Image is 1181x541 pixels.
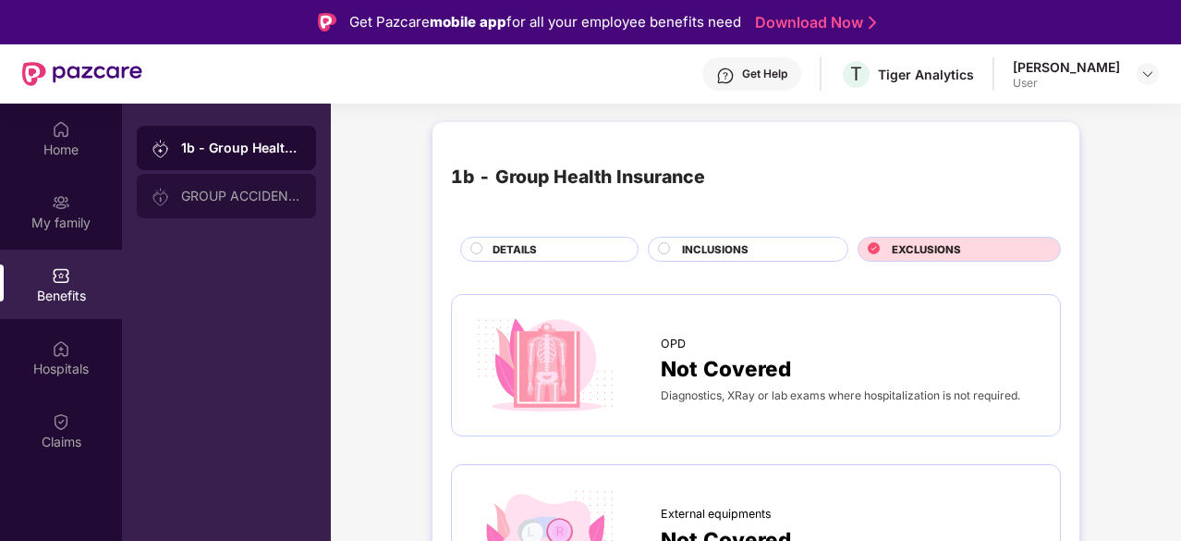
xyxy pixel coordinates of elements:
div: Tiger Analytics [878,66,974,83]
img: New Pazcare Logo [22,62,142,86]
img: svg+xml;base64,PHN2ZyBpZD0iSG9tZSIgeG1sbnM9Imh0dHA6Ly93d3cudzMub3JnLzIwMDAvc3ZnIiB3aWR0aD0iMjAiIG... [52,120,70,139]
img: Stroke [869,13,876,32]
img: svg+xml;base64,PHN2ZyBpZD0iRHJvcGRvd24tMzJ4MzIiIHhtbG5zPSJodHRwOi8vd3d3LnczLm9yZy8yMDAwL3N2ZyIgd2... [1140,67,1155,81]
img: svg+xml;base64,PHN2ZyB3aWR0aD0iMjAiIGhlaWdodD0iMjAiIHZpZXdCb3g9IjAgMCAyMCAyMCIgZmlsbD0ibm9uZSIgeG... [152,140,170,158]
img: svg+xml;base64,PHN2ZyBpZD0iQ2xhaW0iIHhtbG5zPSJodHRwOi8vd3d3LnczLm9yZy8yMDAwL3N2ZyIgd2lkdGg9IjIwIi... [52,412,70,431]
span: INCLUSIONS [682,241,749,258]
div: User [1013,76,1120,91]
span: EXCLUSIONS [892,241,961,258]
img: svg+xml;base64,PHN2ZyB3aWR0aD0iMjAiIGhlaWdodD0iMjAiIHZpZXdCb3g9IjAgMCAyMCAyMCIgZmlsbD0ibm9uZSIgeG... [52,193,70,212]
span: OPD [661,335,686,353]
span: DETAILS [493,241,537,258]
span: External equipments [661,505,772,523]
div: 1b - Group Health Insurance [181,139,301,157]
span: Diagnostics, XRay or lab exams where hospitalization is not required. [661,388,1020,402]
img: icon [470,314,620,418]
div: GROUP ACCIDENTAL INSURANCE [181,189,301,203]
img: Logo [318,13,336,31]
img: svg+xml;base64,PHN2ZyB3aWR0aD0iMjAiIGhlaWdodD0iMjAiIHZpZXdCb3g9IjAgMCAyMCAyMCIgZmlsbD0ibm9uZSIgeG... [152,188,170,206]
img: svg+xml;base64,PHN2ZyBpZD0iSGVscC0zMngzMiIgeG1sbnM9Imh0dHA6Ly93d3cudzMub3JnLzIwMDAvc3ZnIiB3aWR0aD... [716,67,735,85]
div: 1b - Group Health Insurance [451,163,705,191]
div: [PERSON_NAME] [1013,58,1120,76]
div: Get Pazcare for all your employee benefits need [349,11,741,33]
img: svg+xml;base64,PHN2ZyBpZD0iSG9zcGl0YWxzIiB4bWxucz0iaHR0cDovL3d3dy53My5vcmcvMjAwMC9zdmciIHdpZHRoPS... [52,339,70,358]
div: Get Help [742,67,787,81]
strong: mobile app [430,13,506,31]
img: svg+xml;base64,PHN2ZyBpZD0iQmVuZWZpdHMiIHhtbG5zPSJodHRwOi8vd3d3LnczLm9yZy8yMDAwL3N2ZyIgd2lkdGg9Ij... [52,266,70,285]
span: Not Covered [661,352,791,385]
a: Download Now [755,13,871,32]
span: T [850,63,862,85]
